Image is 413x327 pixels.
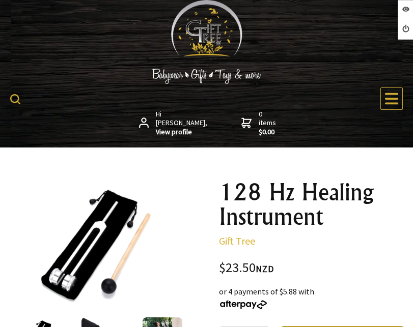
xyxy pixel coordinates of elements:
span: Hi [PERSON_NAME], [156,110,208,137]
h1: 128 Hz Healing Instrument [219,180,405,229]
img: Afterpay [219,300,268,309]
span: 0 items [259,109,278,137]
img: product search [10,94,20,104]
img: Babywear - Gifts - Toys & more [130,69,283,84]
img: 128 Hz Healing Instrument [34,180,169,304]
a: 0 items$0.00 [241,110,278,137]
div: or 4 payments of $5.88 with [219,285,405,310]
strong: View profile [156,128,208,137]
a: Hi [PERSON_NAME],View profile [139,110,209,137]
strong: $0.00 [259,128,278,137]
span: NZD [256,263,274,275]
div: $23.50 [219,261,405,275]
a: Gift Tree [219,234,255,247]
